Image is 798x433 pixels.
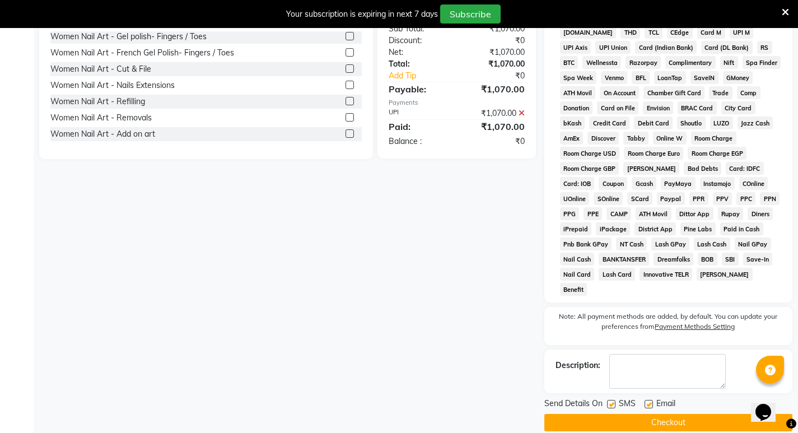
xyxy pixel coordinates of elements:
[584,207,602,220] span: PPE
[456,35,533,46] div: ₹0
[635,41,697,54] span: Card (Indian Bank)
[723,71,753,84] span: GMoney
[643,86,704,99] span: Chamber Gift Card
[632,177,656,190] span: Gcash
[661,177,696,190] span: PayMaya
[456,82,533,96] div: ₹1,070.00
[667,26,693,39] span: CEdge
[595,41,631,54] span: UPI Union
[600,86,639,99] span: On Account
[720,56,738,69] span: Nift
[50,63,151,75] div: Women Nail Art - Cut & File
[560,71,597,84] span: Spa Week
[651,238,689,250] span: Lash GPay
[688,147,746,160] span: Room Charge EGP
[698,253,717,266] span: BOB
[656,398,675,412] span: Email
[544,414,792,431] button: Checkout
[680,222,716,235] span: Pine Labs
[748,207,773,220] span: Diners
[380,46,456,58] div: Net:
[665,56,716,69] span: Complimentary
[624,147,683,160] span: Room Charge Euro
[560,283,587,296] span: Benefit
[560,222,592,235] span: iPrepaid
[560,41,591,54] span: UPI Axis
[599,253,649,266] span: BANKTANSFER
[599,268,635,281] span: Lash Card
[721,101,755,114] span: City Card
[616,238,647,250] span: NT Cash
[560,177,595,190] span: Card: IOB
[722,253,739,266] span: SBI
[697,268,753,281] span: [PERSON_NAME]
[739,177,768,190] span: COnline
[737,86,760,99] span: Comp
[560,147,620,160] span: Room Charge USD
[700,177,735,190] span: Instamojo
[286,8,438,20] div: Your subscription is expiring in next 7 days
[50,96,145,108] div: Women Nail Art - Refilling
[380,58,456,70] div: Total:
[757,41,772,54] span: RS
[691,132,736,145] span: Room Charge
[560,238,612,250] span: Pnb Bank GPay
[589,117,629,129] span: Credit Card
[50,31,207,43] div: Women Nail Art - Gel polish- Fingers / Toes
[594,192,623,205] span: SOnline
[380,120,456,133] div: Paid:
[596,222,630,235] span: iPackage
[620,26,640,39] span: THD
[556,311,781,336] label: Note: All payment methods are added, by default. You can update your preferences from
[50,47,234,59] div: Women Nail Art - French Gel Polish- Fingers / Toes
[623,132,648,145] span: Tabby
[587,132,619,145] span: Discover
[736,192,755,205] span: PPC
[560,56,578,69] span: BTC
[760,192,780,205] span: PPN
[456,46,533,58] div: ₹1,070.00
[560,101,593,114] span: Donation
[627,192,652,205] span: SCard
[643,101,673,114] span: Envision
[389,98,525,108] div: Payments
[701,41,753,54] span: Card (DL Bank)
[456,23,533,35] div: ₹1,070.00
[469,70,533,82] div: ₹0
[710,117,733,129] span: LUZO
[560,268,595,281] span: Nail Card
[380,108,456,119] div: UPI
[50,112,152,124] div: Women Nail Art - Removals
[743,56,781,69] span: Spa Finder
[601,71,627,84] span: Venmo
[606,207,631,220] span: CAMP
[597,101,638,114] span: Card on File
[560,86,596,99] span: ATH Movil
[689,192,708,205] span: PPR
[560,207,580,220] span: PPG
[709,86,732,99] span: Trade
[640,268,692,281] span: Innovative TELR
[634,222,676,235] span: District App
[684,162,721,175] span: Bad Debts
[456,136,533,147] div: ₹0
[654,71,686,84] span: LoanTap
[718,207,744,220] span: Rupay
[380,136,456,147] div: Balance :
[380,82,456,96] div: Payable:
[677,117,706,129] span: Shoutlo
[726,162,764,175] span: Card: IDFC
[738,117,773,129] span: Jazz Cash
[560,253,595,266] span: Nail Cash
[599,177,627,190] span: Coupon
[50,80,175,91] div: Women Nail Art - Nails Extensions
[653,132,687,145] span: Online W
[380,70,469,82] a: Add Tip
[560,132,584,145] span: AmEx
[560,192,590,205] span: UOnline
[654,253,693,266] span: Dreamfolks
[636,207,671,220] span: ATH Movil
[751,388,787,422] iframe: chat widget
[456,108,533,119] div: ₹1,070.00
[634,117,673,129] span: Debit Card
